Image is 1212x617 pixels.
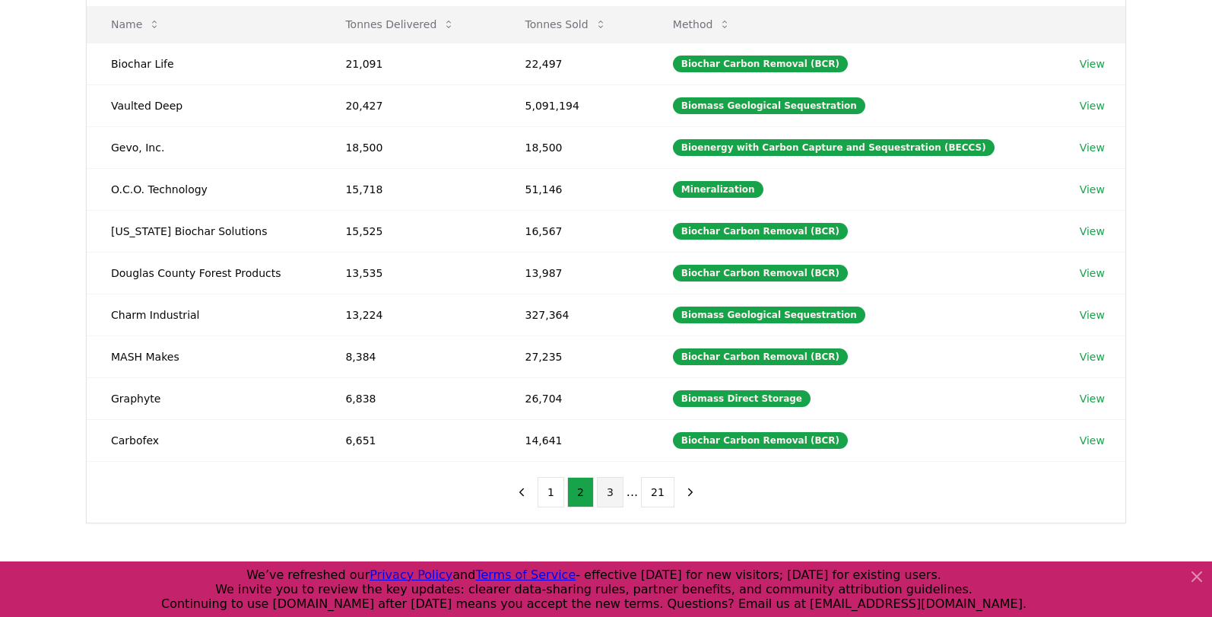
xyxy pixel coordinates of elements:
[1080,98,1105,113] a: View
[1080,224,1105,239] a: View
[501,168,649,210] td: 51,146
[87,43,321,84] td: Biochar Life
[673,181,763,198] div: Mineralization
[87,294,321,336] td: Charm Industrial
[673,139,995,156] div: Bioenergy with Carbon Capture and Sequestration (BECCS)
[661,9,744,40] button: Method
[321,126,500,168] td: 18,500
[501,252,649,294] td: 13,987
[1080,140,1105,155] a: View
[99,9,173,40] button: Name
[321,168,500,210] td: 15,718
[513,9,619,40] button: Tonnes Sold
[627,483,638,501] li: ...
[1080,182,1105,197] a: View
[87,210,321,252] td: [US_STATE] Biochar Solutions
[321,252,500,294] td: 13,535
[501,336,649,377] td: 27,235
[1080,349,1105,364] a: View
[677,477,703,507] button: next page
[321,210,500,252] td: 15,525
[673,390,811,407] div: Biomass Direct Storage
[501,84,649,126] td: 5,091,194
[321,84,500,126] td: 20,427
[87,252,321,294] td: Douglas County Forest Products
[87,336,321,377] td: MASH Makes
[321,419,500,461] td: 6,651
[501,126,649,168] td: 18,500
[673,223,848,240] div: Biochar Carbon Removal (BCR)
[333,9,467,40] button: Tonnes Delivered
[509,477,535,507] button: previous page
[1080,266,1105,281] a: View
[673,432,848,449] div: Biochar Carbon Removal (BCR)
[87,419,321,461] td: Carbofex
[1080,391,1105,406] a: View
[641,477,674,507] button: 21
[673,348,848,365] div: Biochar Carbon Removal (BCR)
[501,377,649,419] td: 26,704
[87,377,321,419] td: Graphyte
[321,43,500,84] td: 21,091
[321,336,500,377] td: 8,384
[87,84,321,126] td: Vaulted Deep
[567,477,594,507] button: 2
[673,97,865,114] div: Biomass Geological Sequestration
[1080,56,1105,72] a: View
[673,307,865,323] div: Biomass Geological Sequestration
[597,477,623,507] button: 3
[321,294,500,336] td: 13,224
[673,56,848,72] div: Biochar Carbon Removal (BCR)
[87,126,321,168] td: Gevo, Inc.
[87,168,321,210] td: O.C.O. Technology
[673,265,848,281] div: Biochar Carbon Removal (BCR)
[501,210,649,252] td: 16,567
[321,377,500,419] td: 6,838
[501,43,649,84] td: 22,497
[501,294,649,336] td: 327,364
[501,419,649,461] td: 14,641
[538,477,564,507] button: 1
[1080,433,1105,448] a: View
[1080,307,1105,323] a: View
